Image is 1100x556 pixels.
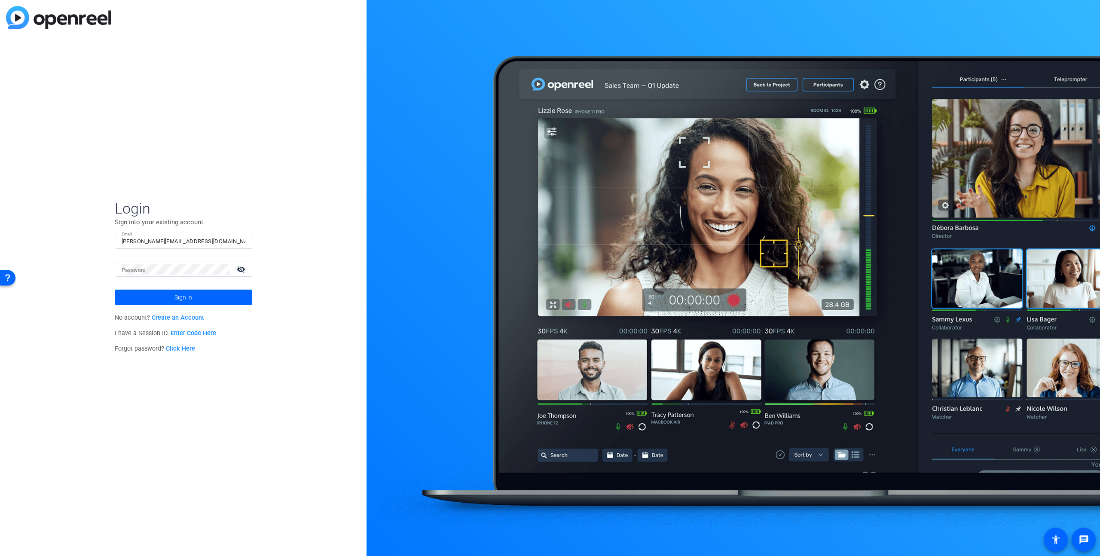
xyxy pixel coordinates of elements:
p: Sign into your existing account. [115,217,252,227]
a: Create an Account [152,314,204,321]
mat-icon: accessibility [1051,535,1061,545]
a: Click Here [166,345,195,352]
span: I have a Session ID. [115,330,217,337]
mat-icon: visibility_off [232,263,252,275]
a: Enter Code Here [171,330,216,337]
mat-label: Password [122,267,146,273]
mat-label: Email [122,232,132,236]
span: Login [115,199,252,217]
span: Forgot password? [115,345,196,352]
span: Sign in [174,287,192,308]
img: blue-gradient.svg [6,6,111,29]
span: No account? [115,314,205,321]
input: Enter Email Address [122,236,245,247]
button: Sign in [115,290,252,305]
mat-icon: message [1079,535,1089,545]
